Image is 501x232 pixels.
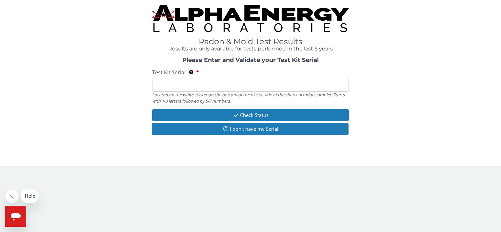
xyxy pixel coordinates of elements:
[152,5,349,32] img: TightCrop.jpg
[182,56,319,64] strong: Please Enter and Validate your Test Kit Serial
[152,46,349,52] h4: Results are only available for tests performed in the last 6 years
[21,189,38,203] iframe: Message from company
[152,92,349,104] div: Located on the white sticker on the bottom of the plastic side of the charcoal radon sampler. Sta...
[152,123,348,135] button: I don't have my Serial
[5,206,26,227] iframe: Button to launch messaging window
[152,69,186,76] span: Test Kit Serial
[152,37,349,46] h1: Radon & Mold Test Results
[152,109,349,121] button: Check Status
[5,190,18,203] iframe: Close message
